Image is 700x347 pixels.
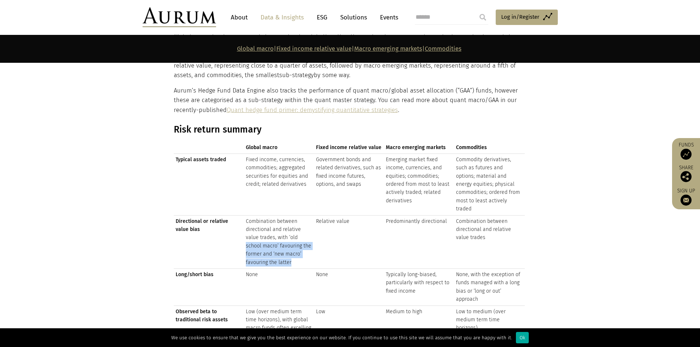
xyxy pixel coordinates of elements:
a: Fixed income relative value [276,45,352,52]
td: None, with the exception of funds managed with a long bias or ‘long or out’ approach [454,269,524,306]
td: None [314,269,384,306]
a: About [227,11,251,24]
td: Long/short bias [174,269,244,306]
td: Fixed income, currencies, commodities; aggregated securities for equities and credit; related der... [244,153,314,215]
td: Commodity derivatives, such as futures and options; material and energy equities; physical commod... [454,153,524,215]
a: ESG [313,11,331,24]
h3: Risk return summary [174,124,525,135]
span: Log in/Register [501,12,539,21]
a: Sign up [676,188,696,206]
p: Aurum’s Hedge Fund Data Engine also tracks the performance of quant macro/global asset allocation... [174,86,525,115]
a: Events [376,11,398,24]
span: sub-strategy [279,72,314,79]
a: Global macro [237,45,274,52]
td: Predominantly directional [384,215,454,268]
a: Solutions [337,11,371,24]
td: Typical assets traded [174,153,244,215]
a: Data & Insights [257,11,308,24]
span: Fixed income relative value [316,144,383,152]
a: Quant hedge fund primer: demystifying quantitative strategies [227,106,398,113]
img: Share this post [681,171,692,182]
td: Relative value [314,215,384,268]
td: Directional or relative value bias [174,215,244,268]
span: Macro emerging markets [386,144,452,152]
a: Commodities [425,45,462,52]
img: Access Funds [681,149,692,160]
td: Typically long-biased, particularly with respect to fixed income [384,269,454,306]
div: Ok [516,332,529,343]
strong: | | | [237,45,462,52]
td: Combination between directional and relative value trades, with ‘old school macro’ favouring the ... [244,215,314,268]
td: Government bonds and related derivatives, such as fixed income futures, options, and swaps [314,153,384,215]
td: Combination between directional and relative value trades [454,215,524,268]
a: Macro emerging markets [354,45,422,52]
a: Funds [676,142,696,160]
input: Submit [475,10,490,25]
a: Log in/Register [496,10,558,25]
img: Sign up to our newsletter [681,195,692,206]
td: None [244,269,314,306]
img: Aurum [143,7,216,27]
span: Commodities [456,144,523,152]
div: Share [676,165,696,182]
span: Global macro [246,144,312,152]
td: Emerging market fixed income, currencies, and equities; commodities; ordered from most to least a... [384,153,454,215]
